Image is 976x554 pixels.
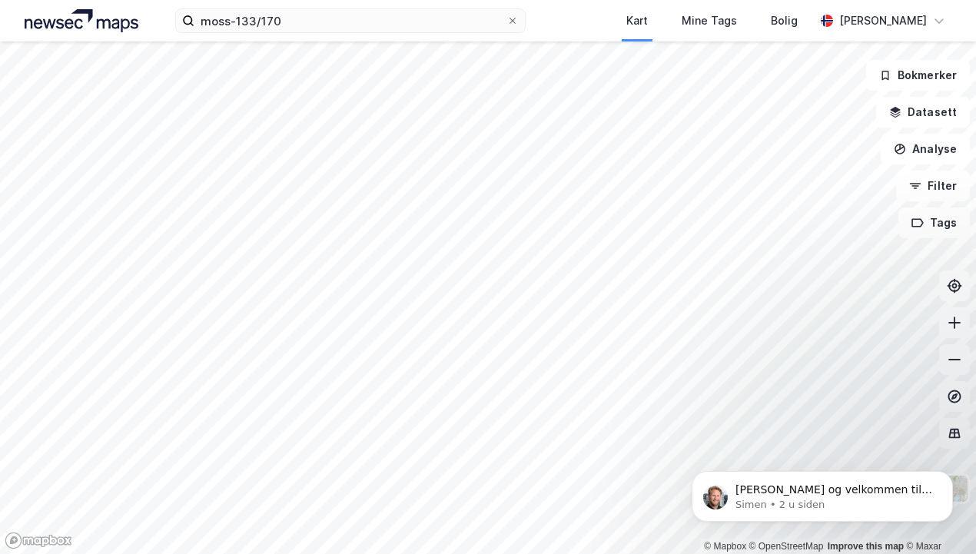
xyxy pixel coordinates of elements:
div: Bolig [771,12,798,30]
input: Søk på adresse, matrikkel, gårdeiere, leietakere eller personer [194,9,506,32]
div: Mine Tags [682,12,737,30]
iframe: Intercom notifications melding [669,439,976,546]
div: Kart [626,12,648,30]
button: Bokmerker [866,60,970,91]
div: [PERSON_NAME] [839,12,927,30]
button: Filter [896,171,970,201]
a: Improve this map [828,541,904,552]
a: OpenStreetMap [749,541,824,552]
button: Datasett [876,97,970,128]
a: Mapbox homepage [5,532,72,549]
button: Analyse [881,134,970,164]
a: Mapbox [704,541,746,552]
button: Tags [898,207,970,238]
img: logo.a4113a55bc3d86da70a041830d287a7e.svg [25,9,138,32]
